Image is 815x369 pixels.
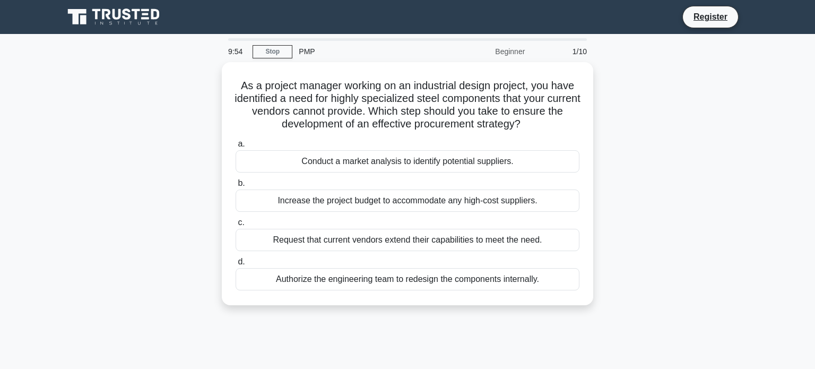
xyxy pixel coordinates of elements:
[253,45,292,58] a: Stop
[235,79,580,131] h5: As a project manager working on an industrial design project, you have identified a need for high...
[292,41,438,62] div: PMP
[531,41,593,62] div: 1/10
[238,139,245,148] span: a.
[222,41,253,62] div: 9:54
[236,268,579,290] div: Authorize the engineering team to redesign the components internally.
[236,229,579,251] div: Request that current vendors extend their capabilities to meet the need.
[238,178,245,187] span: b.
[236,150,579,173] div: Conduct a market analysis to identify potential suppliers.
[438,41,531,62] div: Beginner
[236,190,579,212] div: Increase the project budget to accommodate any high-cost suppliers.
[238,257,245,266] span: d.
[238,218,244,227] span: c.
[687,10,734,23] a: Register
